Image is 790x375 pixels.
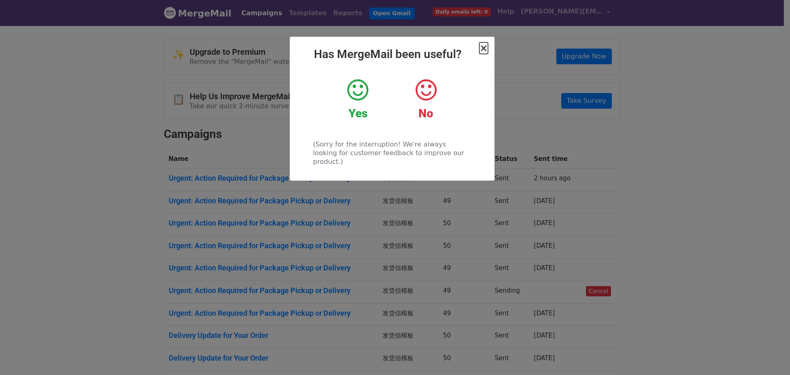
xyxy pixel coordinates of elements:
[313,140,471,166] p: (Sorry for the interruption! We're always looking for customer feedback to improve our product.)
[418,107,433,120] strong: No
[479,43,488,53] button: Close
[749,335,790,375] div: 聊天小组件
[296,47,488,61] h2: Has MergeMail been useful?
[330,78,386,121] a: Yes
[749,335,790,375] iframe: Chat Widget
[349,107,367,120] strong: Yes
[398,78,453,121] a: No
[479,42,488,54] span: ×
